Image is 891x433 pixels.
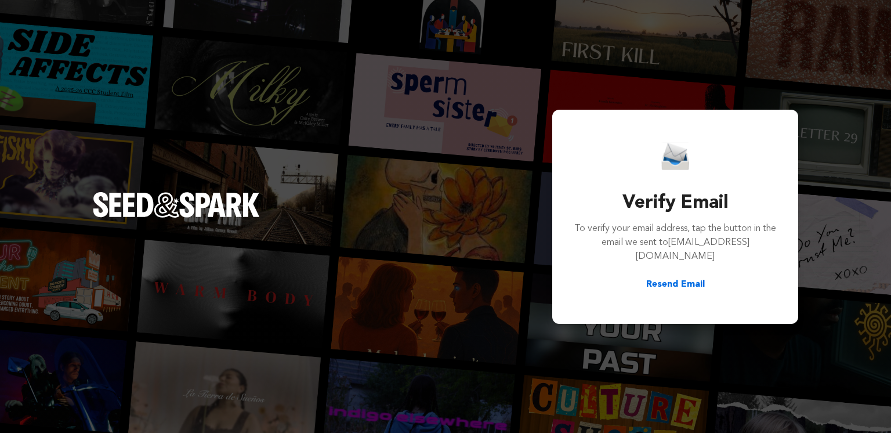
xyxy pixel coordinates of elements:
button: Resend Email [646,277,705,291]
a: Seed&Spark Homepage [93,192,260,241]
img: Seed&Spark Email Icon [661,142,689,171]
img: Seed&Spark Logo [93,192,260,218]
p: To verify your email address, tap the button in the email we sent to [573,222,777,264]
span: [EMAIL_ADDRESS][DOMAIN_NAME] [636,238,749,261]
h3: Verify Email [573,189,777,217]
